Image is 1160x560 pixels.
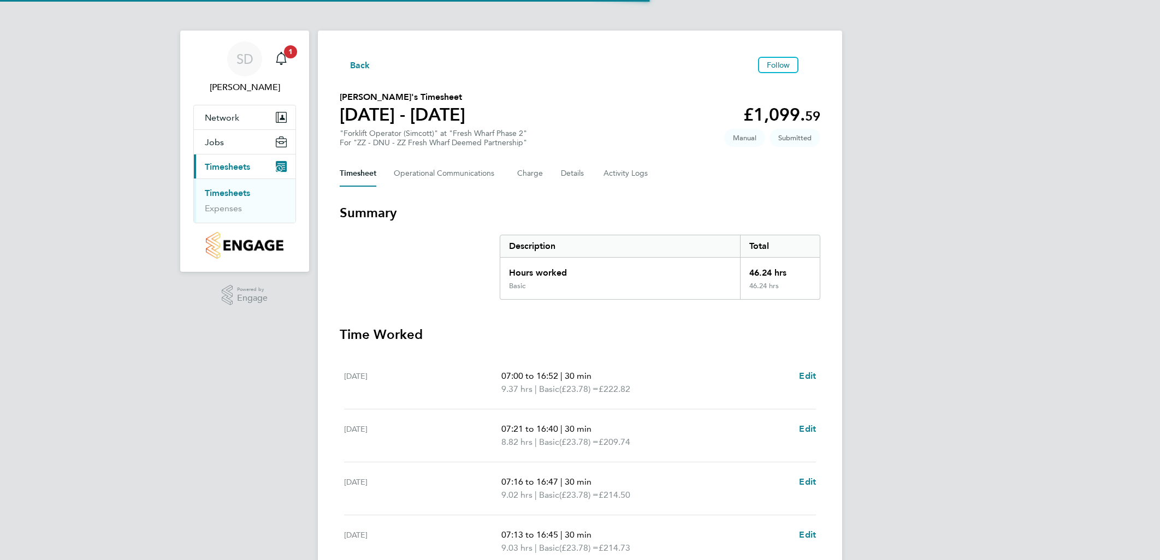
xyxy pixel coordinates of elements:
[194,178,295,223] div: Timesheets
[501,476,558,487] span: 07:16 to 16:47
[535,437,537,447] span: |
[559,490,599,500] span: (£23.78) =
[559,437,599,447] span: (£23.78) =
[539,383,559,396] span: Basic
[205,112,239,123] span: Network
[206,232,283,259] img: countryside-properties-logo-retina.png
[535,543,537,553] span: |
[799,422,816,436] a: Edit
[803,62,820,68] button: Timesheets Menu
[565,476,591,487] span: 30 min
[284,45,297,58] span: 1
[561,160,586,187] button: Details
[344,370,501,396] div: [DATE]
[509,282,525,290] div: Basic
[501,529,558,540] span: 07:13 to 16:45
[340,204,820,222] h3: Summary
[205,137,224,147] span: Jobs
[344,528,501,555] div: [DATE]
[805,108,820,124] span: 59
[501,424,558,434] span: 07:21 to 16:40
[500,235,740,257] div: Description
[724,129,765,147] span: This timesheet was manually created.
[599,543,630,553] span: £214.73
[344,422,501,449] div: [DATE]
[205,203,242,213] a: Expenses
[767,60,790,70] span: Follow
[740,282,820,299] div: 46.24 hrs
[599,490,630,500] span: £214.50
[340,160,376,187] button: Timesheet
[340,326,820,343] h3: Time Worked
[799,528,816,541] a: Edit
[350,59,370,72] span: Back
[236,52,253,66] span: SD
[603,160,649,187] button: Activity Logs
[270,41,292,76] a: 1
[237,285,268,294] span: Powered by
[559,384,599,394] span: (£23.78) =
[194,130,295,154] button: Jobs
[539,488,559,502] span: Basic
[193,232,296,259] a: Go to home page
[194,154,295,178] button: Timesheets
[565,529,591,540] span: 30 min
[237,294,268,303] span: Engage
[500,258,740,282] div: Hours worked
[340,91,465,104] h2: [PERSON_NAME]'s Timesheet
[222,285,268,306] a: Powered byEngage
[799,476,816,487] span: Edit
[340,58,370,72] button: Back
[193,81,296,94] span: Silvane DaRocha
[799,371,816,381] span: Edit
[565,371,591,381] span: 30 min
[340,138,527,147] div: For "ZZ - DNU - ZZ Fresh Wharf Deemed Partnership"
[501,543,532,553] span: 9.03 hrs
[740,258,820,282] div: 46.24 hrs
[205,162,250,172] span: Timesheets
[560,371,563,381] span: |
[340,104,465,126] h1: [DATE] - [DATE]
[743,104,820,125] app-decimal: £1,099.
[740,235,820,257] div: Total
[539,436,559,449] span: Basic
[194,105,295,129] button: Network
[799,424,816,434] span: Edit
[535,384,537,394] span: |
[758,57,798,73] button: Follow
[501,371,558,381] span: 07:00 to 16:52
[799,475,816,488] a: Edit
[344,475,501,502] div: [DATE]
[770,129,820,147] span: This timesheet is Submitted.
[180,31,309,272] nav: Main navigation
[559,543,599,553] span: (£23.78) =
[799,370,816,383] a: Edit
[517,160,543,187] button: Charge
[500,235,820,300] div: Summary
[340,129,527,147] div: "Forklift Operator (Simcott)" at "Fresh Wharf Phase 2"
[560,424,563,434] span: |
[501,437,532,447] span: 8.82 hrs
[599,437,630,447] span: £209.74
[205,188,250,198] a: Timesheets
[193,41,296,94] a: SD[PERSON_NAME]
[599,384,630,394] span: £222.82
[394,160,500,187] button: Operational Communications
[539,541,559,555] span: Basic
[501,384,532,394] span: 9.37 hrs
[799,529,816,540] span: Edit
[560,476,563,487] span: |
[560,529,563,540] span: |
[501,490,532,500] span: 9.02 hrs
[535,490,537,500] span: |
[565,424,591,434] span: 30 min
